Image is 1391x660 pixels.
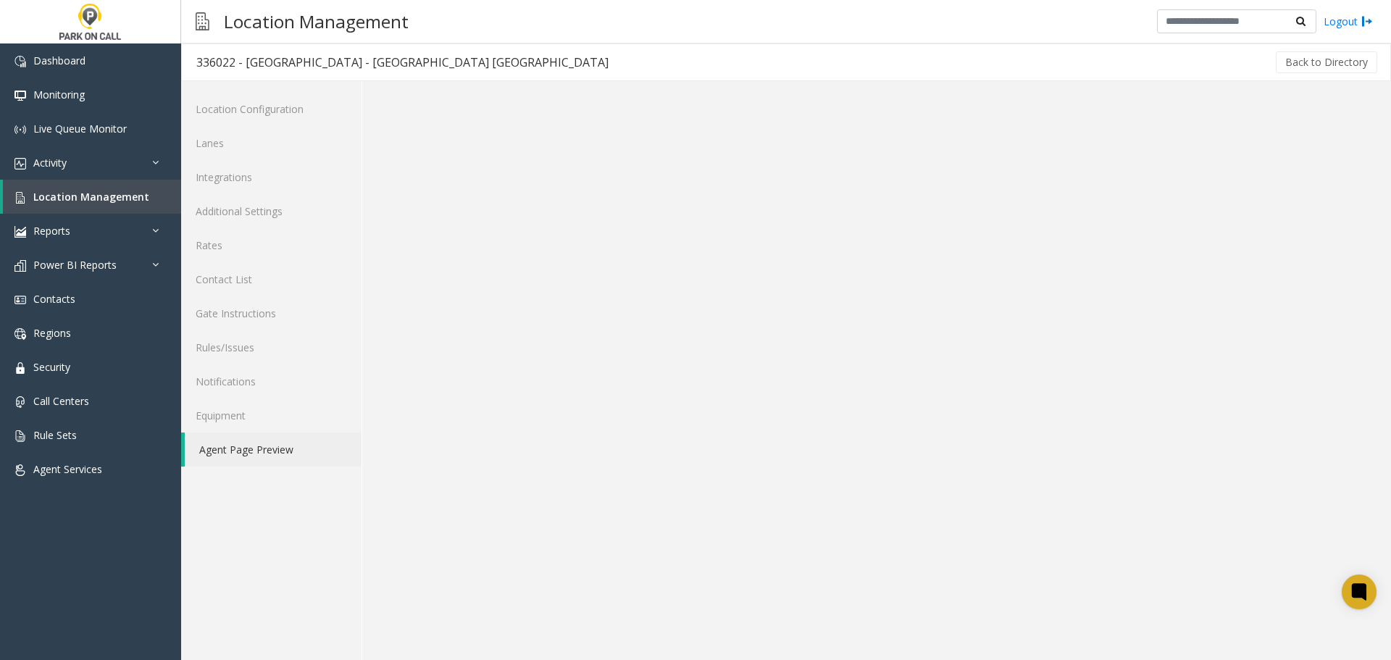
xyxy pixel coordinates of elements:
[217,4,416,39] h3: Location Management
[33,122,127,135] span: Live Queue Monitor
[33,394,89,408] span: Call Centers
[181,228,362,262] a: Rates
[33,156,67,170] span: Activity
[33,224,70,238] span: Reports
[14,430,26,442] img: 'icon'
[14,56,26,67] img: 'icon'
[33,292,75,306] span: Contacts
[196,4,209,39] img: pageIcon
[33,360,70,374] span: Security
[33,54,85,67] span: Dashboard
[33,462,102,476] span: Agent Services
[14,158,26,170] img: 'icon'
[3,180,181,214] a: Location Management
[1324,14,1373,29] a: Logout
[14,294,26,306] img: 'icon'
[181,398,362,433] a: Equipment
[33,88,85,101] span: Monitoring
[14,396,26,408] img: 'icon'
[14,362,26,374] img: 'icon'
[14,90,26,101] img: 'icon'
[181,364,362,398] a: Notifications
[14,226,26,238] img: 'icon'
[14,260,26,272] img: 'icon'
[181,160,362,194] a: Integrations
[33,428,77,442] span: Rule Sets
[185,433,362,467] a: Agent Page Preview
[181,262,362,296] a: Contact List
[181,296,362,330] a: Gate Instructions
[196,53,609,72] div: 336022 - [GEOGRAPHIC_DATA] - [GEOGRAPHIC_DATA] [GEOGRAPHIC_DATA]
[14,328,26,340] img: 'icon'
[33,326,71,340] span: Regions
[1276,51,1377,73] button: Back to Directory
[181,194,362,228] a: Additional Settings
[181,92,362,126] a: Location Configuration
[181,126,362,160] a: Lanes
[33,190,149,204] span: Location Management
[1361,14,1373,29] img: logout
[14,192,26,204] img: 'icon'
[33,258,117,272] span: Power BI Reports
[181,330,362,364] a: Rules/Issues
[14,124,26,135] img: 'icon'
[14,464,26,476] img: 'icon'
